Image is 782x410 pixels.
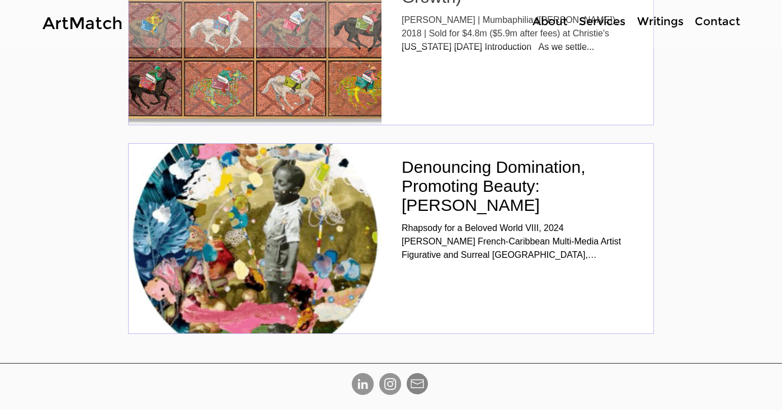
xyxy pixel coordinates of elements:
[43,13,123,34] a: ArtMatch
[352,373,374,395] img: LinkedIn
[379,373,401,395] img: Instagram
[573,13,631,30] a: Services
[352,373,401,395] ul: Social Bar
[527,13,573,30] p: About
[402,158,633,215] h2: Denouncing Domination, Promoting Beauty: [PERSON_NAME]
[491,13,745,30] nav: Site
[407,373,428,394] svg: ArtMatch Art Advisory Email Contact
[402,157,633,222] a: Denouncing Domination, Promoting Beauty: [PERSON_NAME]
[631,13,689,30] a: Writings
[689,13,745,30] a: Contact
[573,13,631,30] p: Services
[402,222,633,262] div: Rhapsody for a Beloved World VIII, 2024 [PERSON_NAME] French-Caribbean Multi-Media Artist Figurat...
[128,143,382,334] img: Denouncing Domination, Promoting Beauty: Marielle Plaisir
[526,13,573,30] a: About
